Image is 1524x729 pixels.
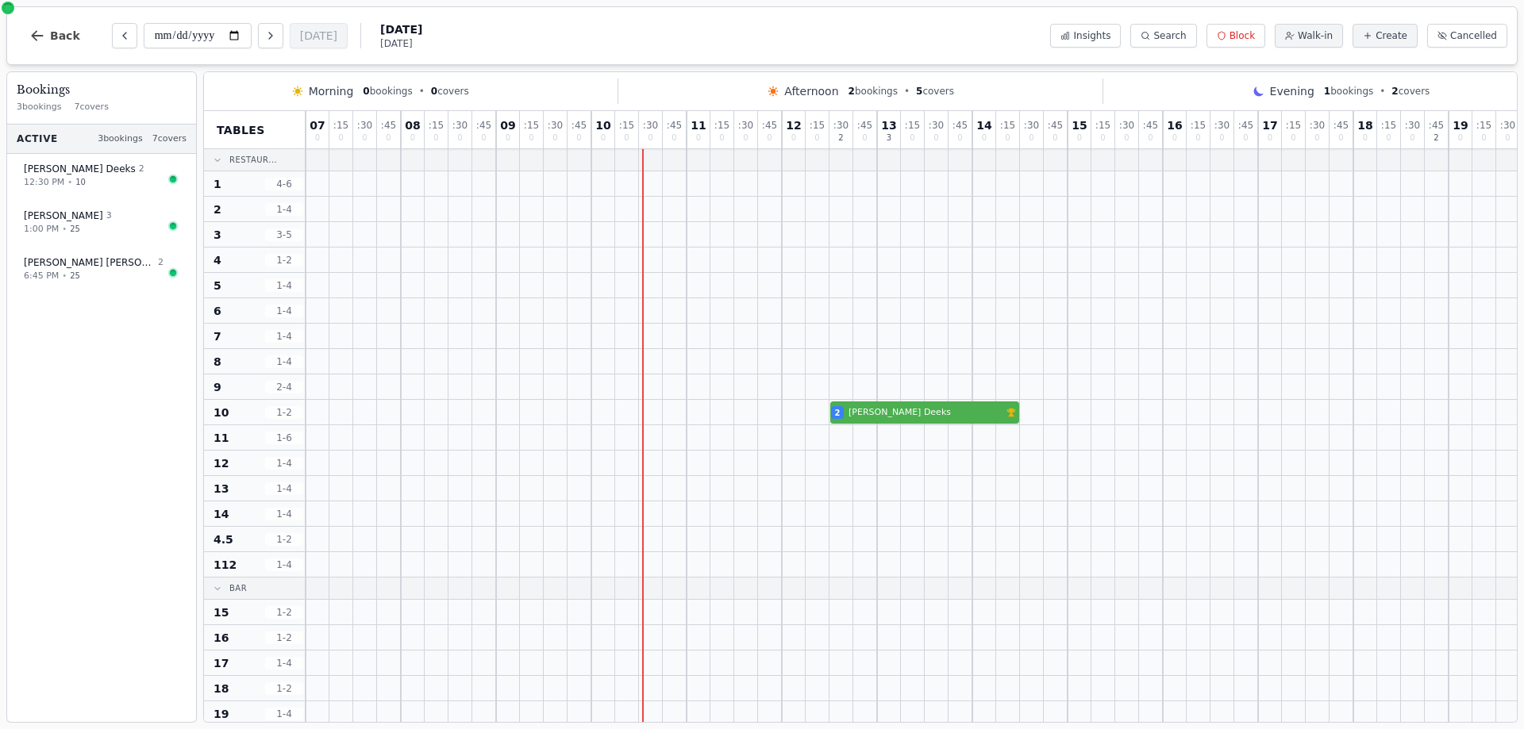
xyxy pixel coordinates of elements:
span: 16 [214,630,229,646]
span: 112 [214,557,237,573]
span: 14 [976,120,991,131]
span: : 15 [1191,121,1206,130]
span: 10 [75,176,86,188]
button: Insights [1050,24,1121,48]
span: 3 bookings [17,101,62,114]
span: 18 [1357,120,1372,131]
span: • [62,270,67,282]
span: : 30 [452,121,468,130]
span: 0 [1410,134,1414,142]
span: 2 [1391,86,1398,97]
span: 0 [338,134,343,142]
span: 0 [431,86,437,97]
span: 0 [481,134,486,142]
span: 4 [214,252,221,268]
span: 3 - 5 [265,228,303,241]
span: covers [431,85,469,98]
span: 1 - 4 [265,305,303,317]
span: 0 [1124,134,1129,142]
span: : 15 [810,121,825,130]
span: : 30 [1024,121,1039,130]
span: : 15 [333,121,348,130]
span: 0 [814,134,819,142]
span: : 30 [738,121,753,130]
span: 0 [1219,134,1224,142]
span: 0 [457,134,462,142]
span: 0 [1314,134,1319,142]
span: 08 [405,120,420,131]
span: 0 [719,134,724,142]
span: 0 [957,134,962,142]
span: : 45 [952,121,968,130]
span: 0 [696,134,701,142]
span: : 30 [357,121,372,130]
span: : 30 [929,121,944,130]
span: : 45 [476,121,491,130]
h3: Bookings [17,82,187,98]
span: Bar [229,582,247,594]
span: 0 [315,134,320,142]
span: 1 - 4 [265,508,303,520]
span: : 30 [1405,121,1420,130]
span: Active [17,132,58,145]
span: : 30 [833,121,849,130]
button: [DATE] [290,23,348,48]
span: : 30 [548,121,563,130]
span: : 15 [1286,121,1301,130]
span: Restaur... [229,154,277,166]
span: 0 [433,134,438,142]
span: 0 [1243,134,1248,142]
span: 0 [1077,134,1082,142]
span: 0 [1505,134,1510,142]
span: covers [916,85,954,98]
span: 11 [214,430,229,446]
span: 18 [214,681,229,696]
span: 0 [982,134,987,142]
span: [PERSON_NAME] Deeks [24,163,136,175]
span: 2 [139,163,144,176]
span: : 45 [1333,121,1349,130]
span: 12 [786,120,801,131]
span: [PERSON_NAME] Deeks [849,406,1003,420]
span: : 45 [1429,121,1444,130]
span: 19 [214,706,229,722]
span: 15 [214,604,229,620]
span: [PERSON_NAME] [PERSON_NAME] [24,256,155,269]
span: 0 [791,134,796,142]
span: 0 [910,134,914,142]
span: 17 [1262,120,1277,131]
button: Search [1130,24,1196,48]
span: : 15 [429,121,444,130]
span: 15 [1072,120,1087,131]
span: 1 - 2 [265,406,303,419]
span: 1 [214,176,221,192]
span: : 45 [667,121,682,130]
span: : 30 [643,121,658,130]
button: Cancelled [1427,24,1507,48]
span: 25 [70,223,80,235]
span: 1 - 4 [265,355,303,368]
span: 1 [1324,86,1330,97]
span: 1 - 6 [265,432,303,444]
span: 1 - 2 [265,606,303,619]
span: 09 [500,120,515,131]
button: [PERSON_NAME] [PERSON_NAME]26:45 PM•25 [13,247,190,291]
span: 0 [1481,134,1486,142]
span: 3 [214,227,221,243]
span: 7 covers [152,132,187,146]
span: • [1380,85,1385,98]
span: 0 [672,134,676,142]
button: Next day [258,23,283,48]
span: : 15 [524,121,539,130]
span: : 30 [1119,121,1134,130]
span: : 15 [1095,121,1110,130]
span: 17 [214,655,229,671]
span: bookings [363,85,412,98]
span: 0 [648,134,652,142]
span: 0 [410,134,415,142]
span: bookings [1324,85,1373,98]
span: : 45 [381,121,396,130]
button: Back [17,17,93,55]
span: 1 - 2 [265,682,303,695]
span: 2 [838,134,843,142]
